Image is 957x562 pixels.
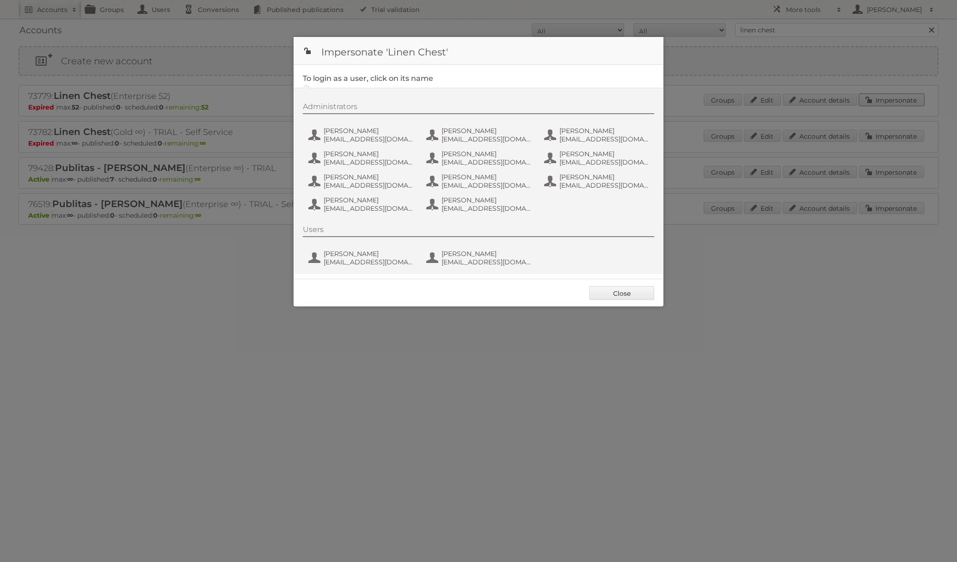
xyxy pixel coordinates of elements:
button: [PERSON_NAME] [EMAIL_ADDRESS][DOMAIN_NAME] [307,249,416,267]
span: [PERSON_NAME] [324,150,413,158]
button: [PERSON_NAME] [EMAIL_ADDRESS][DOMAIN_NAME] [425,149,534,167]
span: [PERSON_NAME] [442,250,531,258]
span: [EMAIL_ADDRESS][DOMAIN_NAME] [324,258,413,266]
legend: To login as a user, click on its name [303,74,433,83]
span: [PERSON_NAME] [559,150,649,158]
span: [PERSON_NAME] [442,173,531,181]
span: [EMAIL_ADDRESS][DOMAIN_NAME] [324,204,413,213]
span: [EMAIL_ADDRESS][DOMAIN_NAME] [559,181,649,189]
button: [PERSON_NAME] [EMAIL_ADDRESS][DOMAIN_NAME] [307,195,416,214]
span: [PERSON_NAME] [442,196,531,204]
span: [EMAIL_ADDRESS][DOMAIN_NAME] [324,135,413,143]
button: [PERSON_NAME] [EMAIL_ADDRESS][DOMAIN_NAME] [307,149,416,167]
button: [PERSON_NAME] [EMAIL_ADDRESS][DOMAIN_NAME] [425,126,534,144]
h1: Impersonate 'Linen Chest' [294,37,663,65]
button: [PERSON_NAME] [EMAIL_ADDRESS][DOMAIN_NAME] [307,126,416,144]
button: [PERSON_NAME] [EMAIL_ADDRESS][DOMAIN_NAME] [543,126,652,144]
span: [PERSON_NAME] [442,127,531,135]
span: [EMAIL_ADDRESS][DOMAIN_NAME] [442,181,531,189]
button: [PERSON_NAME] [EMAIL_ADDRESS][DOMAIN_NAME] [425,249,534,267]
button: [PERSON_NAME] [EMAIL_ADDRESS][DOMAIN_NAME] [307,172,416,190]
button: [PERSON_NAME] [EMAIL_ADDRESS][DOMAIN_NAME] [425,172,534,190]
button: [PERSON_NAME] [EMAIL_ADDRESS][DOMAIN_NAME] [543,172,652,190]
span: [EMAIL_ADDRESS][DOMAIN_NAME] [324,181,413,189]
span: [PERSON_NAME] [442,150,531,158]
span: [PERSON_NAME] [559,127,649,135]
span: [PERSON_NAME] [324,196,413,204]
span: [EMAIL_ADDRESS][DOMAIN_NAME] [442,204,531,213]
span: [EMAIL_ADDRESS][DOMAIN_NAME] [442,135,531,143]
span: [PERSON_NAME] [559,173,649,181]
span: [EMAIL_ADDRESS][DOMAIN_NAME] [559,158,649,166]
span: [EMAIL_ADDRESS][DOMAIN_NAME] [442,158,531,166]
span: [EMAIL_ADDRESS][DOMAIN_NAME] [324,158,413,166]
span: [PERSON_NAME] [324,127,413,135]
a: Close [589,286,654,300]
div: Users [303,225,654,237]
button: [PERSON_NAME] [EMAIL_ADDRESS][DOMAIN_NAME] [543,149,652,167]
div: Administrators [303,102,654,114]
span: [EMAIL_ADDRESS][DOMAIN_NAME] [442,258,531,266]
span: [PERSON_NAME] [324,173,413,181]
span: [PERSON_NAME] [324,250,413,258]
button: [PERSON_NAME] [EMAIL_ADDRESS][DOMAIN_NAME] [425,195,534,214]
span: [EMAIL_ADDRESS][DOMAIN_NAME] [559,135,649,143]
